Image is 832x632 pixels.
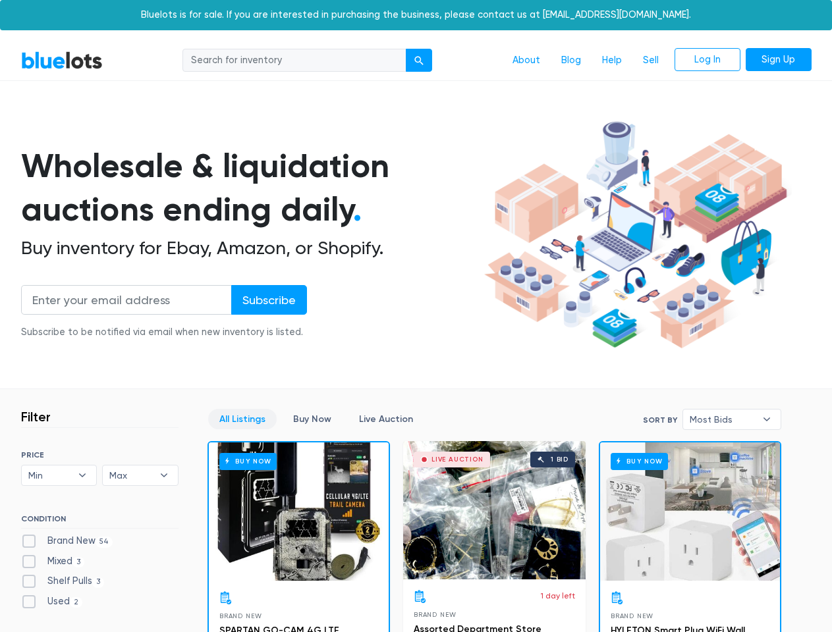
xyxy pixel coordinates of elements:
b: ▾ [753,409,781,429]
img: hero-ee84e7d0318cb26816c560f6b4441b76977f77a177738b4e94f68c95b2b83dbb.png [480,115,792,355]
a: Live Auction 1 bid [403,441,586,579]
a: Buy Now [209,442,389,581]
span: . [353,190,362,229]
b: ▾ [69,465,96,485]
a: Sell [632,48,669,73]
h6: Buy Now [219,453,277,469]
span: 54 [96,537,113,547]
a: Blog [551,48,592,73]
span: Min [28,465,72,485]
a: Buy Now [282,409,343,429]
h6: CONDITION [21,514,179,529]
div: Subscribe to be notified via email when new inventory is listed. [21,325,307,340]
b: ▾ [150,465,178,485]
div: 1 bid [551,456,569,463]
a: About [502,48,551,73]
label: Used [21,594,83,609]
h6: PRICE [21,450,179,460]
div: Live Auction [431,456,484,463]
span: Brand New [414,611,457,618]
a: Log In [675,48,740,72]
h6: Buy Now [611,453,668,469]
label: Brand New [21,534,113,548]
h1: Wholesale & liquidation auctions ending daily [21,144,480,232]
span: Brand New [611,612,653,619]
span: Brand New [219,612,262,619]
span: 3 [92,577,105,588]
span: Most Bids [690,409,756,429]
input: Subscribe [231,285,307,315]
input: Search for inventory [182,49,406,72]
label: Sort By [643,414,677,426]
h2: Buy inventory for Ebay, Amazon, or Shopify. [21,237,480,259]
span: 3 [72,557,85,567]
p: 1 day left [541,590,575,602]
span: 2 [70,597,83,608]
h3: Filter [21,409,51,425]
a: All Listings [208,409,277,429]
a: Help [592,48,632,73]
label: Mixed [21,554,85,569]
label: Shelf Pulls [21,574,105,589]
a: Live Auction [348,409,424,429]
a: Sign Up [746,48,812,72]
a: Buy Now [600,442,780,581]
span: Max [109,465,153,485]
input: Enter your email address [21,285,232,315]
a: BlueLots [21,51,103,70]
